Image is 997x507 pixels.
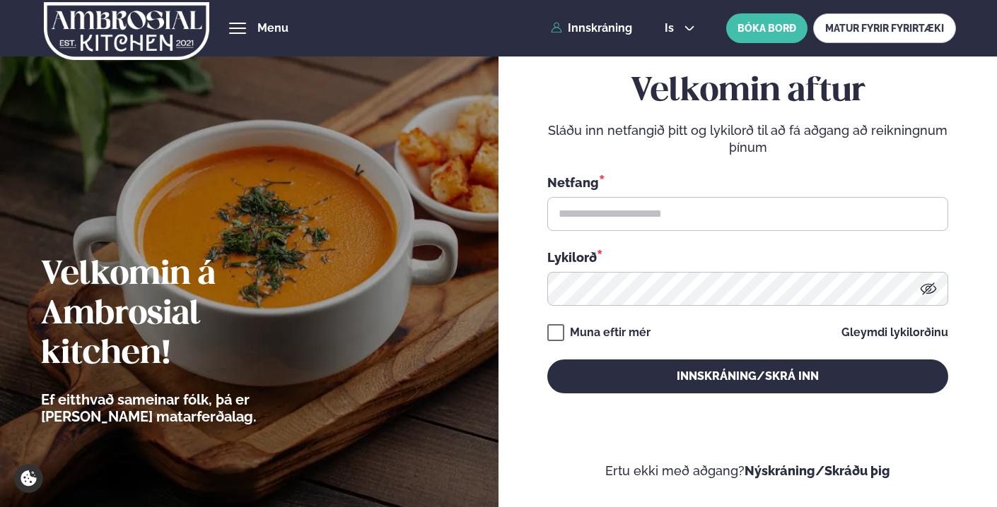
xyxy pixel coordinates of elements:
a: Innskráning [551,22,632,35]
h2: Velkomin aftur [547,72,948,112]
a: MATUR FYRIR FYRIRTÆKI [813,13,956,43]
p: Sláðu inn netfangið þitt og lykilorð til að fá aðgang að reikningnum þínum [547,122,948,156]
h2: Velkomin á Ambrosial kitchen! [41,256,334,374]
button: hamburger [229,20,246,37]
button: BÓKA BORÐ [726,13,807,43]
button: Innskráning/Skrá inn [547,359,948,393]
button: is [653,23,706,34]
a: Cookie settings [14,464,43,493]
a: Nýskráning/Skráðu þig [745,463,890,478]
a: Gleymdi lykilorðinu [841,327,948,338]
div: Netfang [547,173,948,191]
p: Ertu ekki með aðgang? [540,463,956,479]
span: is [665,23,678,34]
div: Lykilorð [547,248,948,266]
img: logo [44,2,209,60]
p: Ef eitthvað sameinar fólk, þá er [PERSON_NAME] matarferðalag. [41,391,334,425]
